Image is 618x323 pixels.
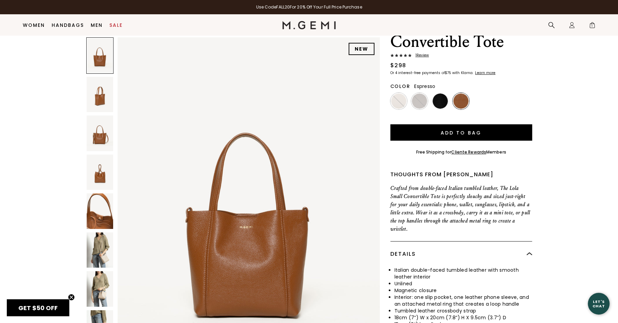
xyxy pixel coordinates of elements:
[445,70,451,75] klarna-placement-style-amount: $75
[109,22,123,28] a: Sale
[87,193,113,229] img: The Lola Small Convertible Tote
[414,83,435,90] span: Espresso
[390,241,532,267] div: Details
[394,280,532,287] li: Unlined
[394,314,532,321] li: 18cm (7”) W x 20cm (7.8”) H X 9.5cm (3.7”) D
[390,184,532,233] p: Crafted from double-faced Italian tumbled leather, The Lola Small Convertible Tote is perfectly s...
[474,71,495,75] a: Learn more
[394,267,532,280] li: Italian double-faced tumbled leather with smooth leather interior
[390,53,532,59] a: 1Review
[52,22,84,28] a: Handbags
[276,4,290,10] strong: FALL20
[394,307,532,314] li: Tumbled leather crossbody strap
[394,287,532,294] li: Magnetic closure
[452,70,474,75] klarna-placement-style-body: with Klarna
[588,299,610,308] div: Let's Chat
[412,93,427,109] img: Espresso
[394,294,532,307] li: Interior: one slip pocket, one leather phone sleeve, and an attached metal ring that creates a lo...
[87,77,113,112] img: The Lola Small Convertible Tote
[18,304,58,312] span: GET $50 OFF
[390,124,532,141] button: Add to Bag
[390,70,445,75] klarna-placement-style-body: Or 4 interest-free payments of
[453,93,469,109] img: Dark Tan
[68,294,75,301] button: Close teaser
[87,155,113,190] img: The Lola Small Convertible Tote
[390,171,532,179] div: Thoughts from [PERSON_NAME]
[390,61,406,70] div: $298
[91,22,103,28] a: Men
[7,299,69,316] div: GET $50 OFFClose teaser
[475,70,495,75] klarna-placement-style-cta: Learn more
[87,271,113,307] img: The Lola Small Convertible Tote
[416,149,506,155] div: Free Shipping for Members
[391,93,406,109] img: Oatmeal
[23,22,45,28] a: Women
[87,115,113,151] img: The Lola Small Convertible Tote
[411,53,429,57] span: 1 Review
[589,23,596,30] span: 1
[451,149,486,155] a: Cliente Rewards
[390,84,410,89] h2: Color
[349,43,374,55] div: NEW
[432,93,448,109] img: Black
[282,21,336,29] img: M.Gemi
[87,232,113,268] img: The Lola Small Convertible Tote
